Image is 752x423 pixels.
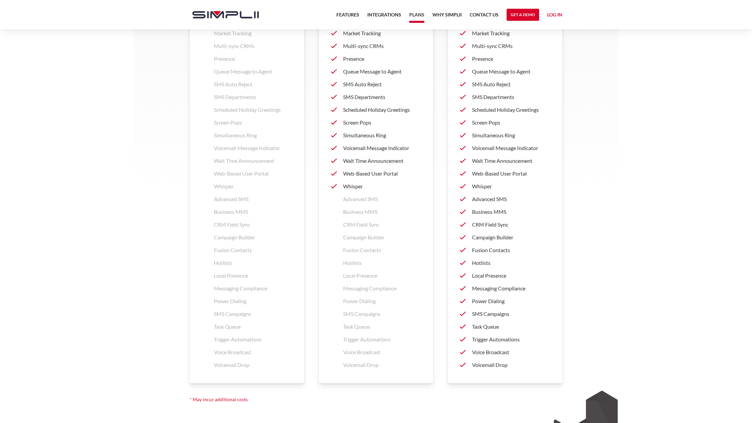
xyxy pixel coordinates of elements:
a: Web-Based User Portal [331,167,421,180]
p: Voicemail Drop [343,361,421,369]
p: Voicemail Drop [472,361,550,369]
p: Market Tracking [343,29,421,37]
p: Whisper [472,182,550,190]
p: SMS Campaigns [343,310,421,318]
a: Queue Message to Agent [460,65,550,78]
p: SMS Departments [472,93,550,101]
p: CRM Field Sync [214,221,292,229]
a: Advanced SMS [460,193,550,205]
a: Screen Pops [460,116,550,129]
p: Voice Broadcast [214,348,292,356]
a: Hotlists [460,256,550,269]
p: Advanced SMS [472,195,550,203]
p: CRM Field Sync [343,221,421,229]
a: Why Simplii [432,11,462,23]
p: Multi-sync CRMs [214,42,292,50]
p: Presence [214,55,292,63]
a: Business MMS [460,205,550,218]
a: Voicemail Drop [460,359,550,371]
p: Fusion Contacts [343,246,421,254]
p: Trigger Automations [343,335,421,343]
a: SMS Auto Reject [331,78,421,91]
p: Simultaneous Ring [214,131,292,139]
p: SMS Auto Reject [343,80,421,88]
a: Power Dialing [460,295,550,308]
p: Multi-sync CRMs [472,42,550,50]
p: Presence [472,55,550,63]
a: Campaign Builder [460,231,550,244]
p: Advanced SMS [343,195,421,203]
a: Voicemail Message Indicator [331,142,421,154]
p: Scheduled Holiday Greetings [214,106,292,114]
a: SMS Campaigns [460,308,550,320]
p: SMS Auto Reject [214,80,292,88]
p: Web-Based User Portal [343,170,421,178]
p: Campaign Builder [472,233,550,241]
a: Task Queue [460,320,550,333]
p: Power Dialing [343,297,421,305]
p: Market Tracking [472,29,550,37]
a: SMS Auto Reject [460,78,550,91]
p: Whisper [343,182,421,190]
p: Multi-sync CRMs [343,42,421,50]
a: Multi-sync CRMs [460,40,550,52]
p: Market Tracking [214,29,292,37]
p: Local Presence [343,272,421,280]
a: SMS Departments [460,91,550,103]
a: Get a Demo [507,9,539,21]
p: Simultaneous Ring [343,131,421,139]
p: Campaign Builder [343,233,421,241]
p: Task Queue [472,323,550,331]
p: Fusion Contacts [214,246,292,254]
a: CRM Field Sync [460,218,550,231]
p: Queue Message to Agent [214,67,292,76]
p: Campaign Builder [214,233,292,241]
p: Hotlists [472,259,550,267]
p: CRM Field Sync [472,221,550,229]
p: Web-Based User Portal [214,170,292,178]
p: Task Queue [214,323,292,331]
p: Messaging Compliance [343,284,421,292]
p: Voicemail Message Indicator [214,144,292,152]
a: Messaging Compliance [460,282,550,295]
p: Queue Message to Agent [472,67,550,76]
p: Business MMS [472,208,550,216]
p: Fusion Contacts [472,246,550,254]
a: Wait Time Announcement [460,154,550,167]
p: Wait Time Announcement [343,157,421,165]
a: Whisper [460,180,550,193]
p: Wait Time Announcement [472,157,550,165]
p: Business MMS [214,208,292,216]
p: SMS Campaigns [214,310,292,318]
p: Voicemail Message Indicator [343,144,421,152]
a: Voicemail Message Indicator [460,142,550,154]
p: Screen Pops [214,119,292,127]
p: SMS Auto Reject [472,80,550,88]
p: Voice Broadcast [472,348,550,356]
p: Screen Pops [472,119,550,127]
p: Whisper [214,182,292,190]
p: Messaging Compliance [472,284,550,292]
p: Local Presence [214,272,292,280]
p: Wait Time Announcement [214,157,292,165]
a: Simultaneous Ring [331,129,421,142]
a: Presence [331,52,421,65]
a: Simultaneous Ring [460,129,550,142]
img: Simplii [192,11,259,18]
p: Simultaneous Ring [472,131,550,139]
p: Queue Message to Agent [343,67,421,76]
p: Power Dialing [214,297,292,305]
a: SMS Departments [331,91,421,103]
a: Features [336,11,359,23]
a: Voice Broadcast [460,346,550,359]
p: Power Dialing [472,297,550,305]
a: Fusion Contacts [460,244,550,256]
p: Trigger Automations [214,335,292,343]
p: SMS Departments [343,93,421,101]
a: Wait Time Announcement [331,154,421,167]
a: Scheduled Holiday Greetings [460,103,550,116]
p: Voicemail Message Indicator [472,144,550,152]
a: Integrations [367,11,401,23]
p: SMS Departments [214,93,292,101]
a: Trigger Automations [460,333,550,346]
